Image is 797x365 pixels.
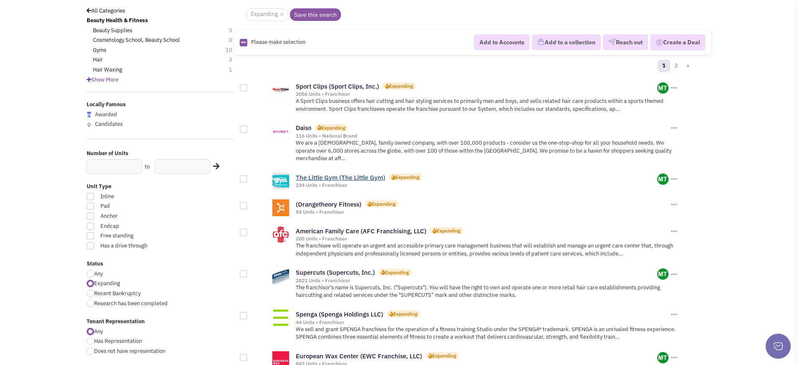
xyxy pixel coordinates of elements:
button: Create a Deal [650,34,705,51]
a: Beauty Health & Fitness [87,17,148,25]
a: All Categories [87,7,125,14]
div: Search Nearby [208,161,221,172]
img: locallyfamous-upvote.png [87,122,92,127]
span: Any [94,270,103,277]
a: Beauty Supplies [93,27,132,35]
label: Status [87,260,235,268]
p: A Sport Clips business offers hair cutting and hair styling services to primarily men and boys, a... [296,97,679,113]
p: We are a [DEMOGRAPHIC_DATA], family owned company, with over 100,000 products - consider us the o... [296,139,679,163]
img: CjNI01gqJkyD1aWX3k6yAw.png [657,82,669,94]
img: icon-collection-lavender.png [537,38,545,46]
span: Has a drive through [95,242,188,250]
a: Gyms [93,46,106,54]
img: CjNI01gqJkyD1aWX3k6yAw.png [657,174,669,185]
div: Expanding [436,227,460,234]
div: Expanding [389,82,413,89]
label: Unit Type [87,183,235,191]
div: Expanding [393,310,417,317]
span: Does not have representation [94,347,165,355]
img: locallyfamous-largeicon.png [87,112,92,118]
a: European Wax Center (EWC Franchise, LLC) [296,352,422,360]
img: CjNI01gqJkyD1aWX3k6yAw.png [657,352,669,363]
span: Show More [87,76,118,83]
div: 234 Units • Franchisor [296,182,658,189]
img: Deal-Dollar.png [656,38,663,47]
span: Any [94,328,103,335]
a: 2 [670,60,682,72]
span: Pad [95,202,188,210]
a: Hair [93,56,103,64]
div: Expanding [372,200,395,207]
a: » [682,60,694,72]
a: Supercuts (Supercuts, Inc.) [296,268,375,276]
div: 44 Units • Franchisor [296,319,669,326]
label: Number of Units [87,150,235,158]
span: Candidates [95,120,123,128]
a: Save this search [290,8,341,21]
span: Expanding [94,280,120,287]
div: 54 Units • Franchisor [296,209,669,215]
div: Expanding [385,269,409,276]
a: Spenga (Spenga Holdings LLC) [296,310,383,318]
a: Cosmetology School, Beauty School [93,36,180,44]
span: Anchor [95,212,188,220]
span: Inline [95,193,188,201]
a: Hair Waxing [93,66,122,74]
span: 1 [229,66,241,74]
a: Daiso [296,124,311,132]
button: Add to a collection [532,34,601,50]
div: 2821 Units • Franchisor [296,277,658,284]
button: Reach out [603,34,648,50]
button: Add to Accounts [474,34,530,50]
label: Tenant Representation [87,318,235,326]
p: The franchisor's name is Supercuts, Inc. ("Supercuts"). You will have the right to own and operat... [296,284,679,299]
span: Expanding [246,8,288,21]
div: Expanding [321,124,345,131]
span: Free standing [95,232,188,240]
b: Beauty Health & Fitness [87,17,148,24]
a: (Orangetheory Fitness) [296,200,361,208]
img: VectorPaper_Plane.png [608,38,616,46]
label: to [145,163,150,171]
img: Rectangle.png [240,39,247,46]
span: Research has been completed [94,300,168,307]
span: 10 [226,46,241,54]
span: 3 [229,27,241,35]
label: Locally Famous [87,101,235,109]
a: × [280,11,284,18]
p: We sell and grant SPENGA franchises for the operation of a fitness training Studio under the SPEN... [296,326,679,341]
div: Expanding [432,352,456,359]
span: 0 [229,36,241,44]
div: Expanding [395,174,419,181]
a: 1 [658,60,670,72]
div: 116 Units • National Brand [296,133,669,139]
img: CjNI01gqJkyD1aWX3k6yAw.png [657,268,669,280]
p: The franchisee will operate an urgent and accessible primary care management business that will e... [296,242,679,258]
a: Sport Clips (Sport Clips, Inc.) [296,82,379,90]
span: Recent Bankruptcy [94,290,141,297]
div: 205 Units • Franchisor [296,235,669,242]
span: Please make selection [251,38,305,46]
a: The Little Gym (The Little Gym) [296,174,385,181]
span: Has Representation [94,337,142,345]
span: Endcap [95,222,188,230]
a: American Family Care (AFC Franchising, LLC) [296,227,426,235]
div: 2056 Units • Franchisor [296,91,658,97]
span: Awarded [95,111,117,118]
span: 3 [229,56,241,64]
